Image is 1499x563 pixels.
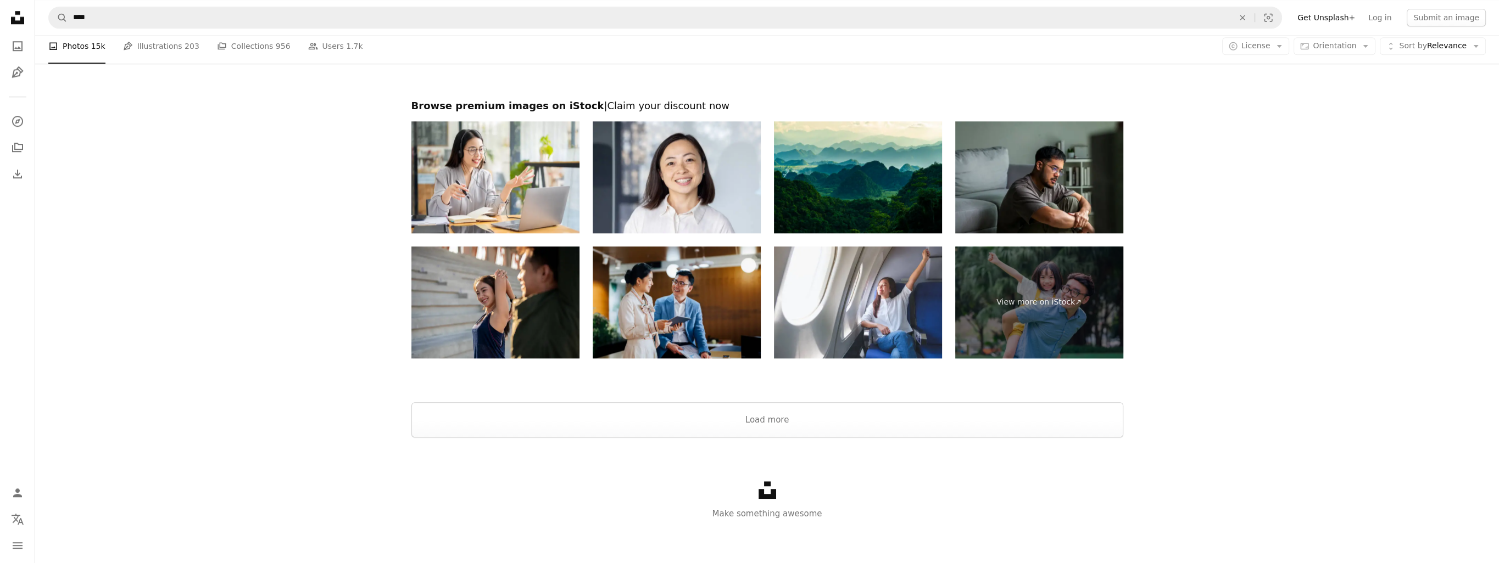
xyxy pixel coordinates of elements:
button: License [1222,37,1290,55]
img: Portrait image of a woman with arm raised traveling on an airplane [774,246,942,358]
a: Log in / Sign up [7,482,29,504]
button: Sort byRelevance [1380,37,1486,55]
a: Collections [7,137,29,159]
a: Illustrations 203 [123,29,199,64]
button: Menu [7,534,29,556]
a: Users 1.7k [308,29,363,64]
span: 1.7k [346,40,363,52]
img: Cat Ba National Park on Cat Ba Island, Vietnam [774,121,942,233]
img: Young Asian man sitting on floor feeling sad tired and worried suffering depression in mental hea... [955,121,1123,233]
img: A charming Asian female in sportswear stretches her body before running, exercising with her friend. [411,246,579,358]
p: Make something awesome [35,507,1499,520]
a: Collections 956 [217,29,291,64]
form: Find visuals sitewide [48,7,1282,29]
img: Asian business partners working on a digital tablet and laptop computer in the office. [593,246,761,358]
a: Illustrations [7,61,29,83]
button: Orientation [1294,37,1375,55]
span: Orientation [1313,41,1356,50]
span: Relevance [1399,41,1467,52]
button: Load more [411,402,1123,437]
a: Log in [1362,9,1398,26]
a: Home — Unsplash [7,7,29,31]
span: License [1241,41,1270,50]
a: Explore [7,110,29,132]
button: Search Unsplash [49,7,68,28]
span: Sort by [1399,41,1426,50]
button: Language [7,508,29,530]
a: Download History [7,163,29,185]
a: Photos [7,35,29,57]
button: Submit an image [1407,9,1486,26]
span: 203 [185,40,199,52]
a: Get Unsplash+ [1291,9,1362,26]
button: Clear [1230,7,1255,28]
img: Portrait of young beautiful and successful Asian business woman, female employee smiling and look... [593,121,761,233]
img: Asian college student wears wireless headphones and writes on a laptop to learn languages online ... [411,121,579,233]
span: | Claim your discount now [604,100,729,111]
span: 956 [276,40,291,52]
a: View more on iStock↗ [955,246,1123,358]
button: Visual search [1255,7,1281,28]
h2: Browse premium images on iStock [411,99,1123,112]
